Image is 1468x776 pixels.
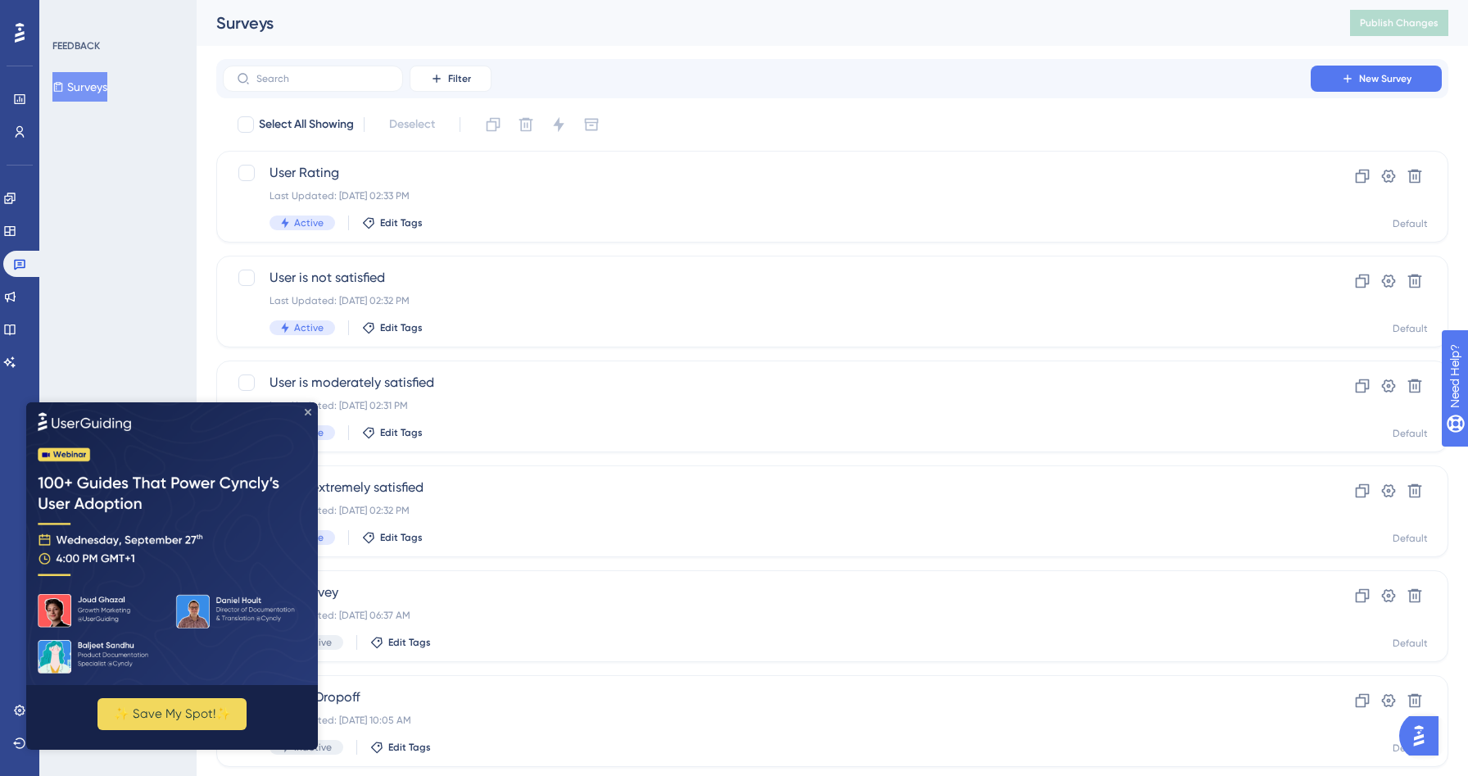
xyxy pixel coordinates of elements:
span: Deselect [389,115,435,134]
span: Edit Tags [380,426,423,439]
span: Select All Showing [259,115,354,134]
input: Search [256,73,389,84]
div: Last Updated: [DATE] 10:05 AM [270,714,1264,727]
div: Default [1393,742,1428,755]
span: User is not satisfied [270,268,1264,288]
button: Deselect [374,110,450,139]
div: Default [1393,427,1428,440]
span: Edit Tags [380,531,423,544]
span: Need Help? [39,4,102,24]
button: Publish Changes [1350,10,1448,36]
span: Filter [448,72,471,85]
span: User is moderately satisfied [270,373,1264,393]
span: Edit Tags [380,216,423,229]
button: Edit Tags [370,636,431,649]
span: Active [294,321,324,334]
span: Search Dropoff [270,688,1264,707]
span: Active [294,216,324,229]
div: Last Updated: [DATE] 02:32 PM [270,294,1264,307]
button: Edit Tags [362,321,423,334]
button: ✨ Save My Spot!✨ [71,296,220,328]
span: Publish Changes [1360,16,1439,29]
div: Default [1393,217,1428,230]
iframe: UserGuiding AI Assistant Launcher [1399,711,1448,760]
button: Filter [410,66,492,92]
div: Surveys [216,11,1309,34]
span: Edit Tags [380,321,423,334]
button: Edit Tags [370,741,431,754]
span: Edit Tags [388,741,431,754]
div: Last Updated: [DATE] 02:32 PM [270,504,1264,517]
div: Last Updated: [DATE] 02:31 PM [270,399,1264,412]
span: New Survey [270,583,1264,602]
div: Last Updated: [DATE] 02:33 PM [270,189,1264,202]
span: Edit Tags [388,636,431,649]
button: Edit Tags [362,426,423,439]
span: New Survey [1359,72,1411,85]
div: FEEDBACK [52,39,100,52]
button: Surveys [52,72,107,102]
button: New Survey [1311,66,1442,92]
button: Edit Tags [362,531,423,544]
div: Close Preview [279,7,285,13]
span: User Rating [270,163,1264,183]
div: Default [1393,637,1428,650]
div: Last Updated: [DATE] 06:37 AM [270,609,1264,622]
span: User is extremely satisfied [270,478,1264,497]
button: Edit Tags [362,216,423,229]
div: Default [1393,322,1428,335]
div: Default [1393,532,1428,545]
